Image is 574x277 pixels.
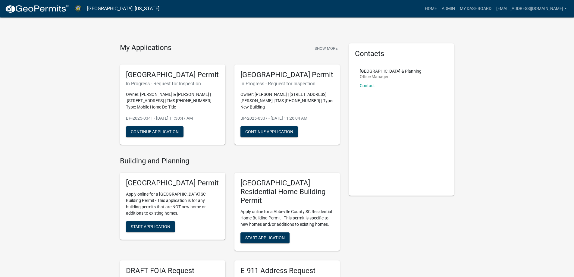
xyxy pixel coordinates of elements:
[120,157,340,165] h4: Building and Planning
[240,209,334,228] p: Apply online for a Abbeville County SC Residential Home Building Permit - This permit is specific...
[360,83,375,88] a: Contact
[126,115,219,121] p: BP-2025-0341 - [DATE] 11:30:47 AM
[126,71,219,79] h5: [GEOGRAPHIC_DATA] Permit
[240,91,334,110] p: Owner: [PERSON_NAME] | [STREET_ADDRESS][PERSON_NAME] | TMS [PHONE_NUMBER] | Type: New Building
[87,4,159,14] a: [GEOGRAPHIC_DATA], [US_STATE]
[126,81,219,87] h6: In Progress - Request for Inspection
[457,3,494,14] a: My Dashboard
[312,43,340,53] button: Show More
[439,3,457,14] a: Admin
[126,191,219,216] p: Apply online for a [GEOGRAPHIC_DATA] SC Building Permit - This application is for any building pe...
[126,179,219,187] h5: [GEOGRAPHIC_DATA] Permit
[422,3,439,14] a: Home
[240,266,334,275] h5: E-911 Address Request
[355,49,448,58] h5: Contacts
[126,91,219,110] p: Owner: [PERSON_NAME] & [PERSON_NAME] | [STREET_ADDRESS] | TMS [PHONE_NUMBER] | Type: Mobile Home ...
[126,266,219,275] h5: DRAFT FOIA Request
[240,232,290,243] button: Start Application
[360,74,422,79] p: Office Manager
[126,126,183,137] button: Continue Application
[74,5,82,13] img: Abbeville County, South Carolina
[494,3,569,14] a: [EMAIL_ADDRESS][DOMAIN_NAME]
[131,224,170,229] span: Start Application
[240,115,334,121] p: BP-2025-0337 - [DATE] 11:26:04 AM
[126,221,175,232] button: Start Application
[240,126,298,137] button: Continue Application
[240,81,334,87] h6: In Progress - Request for Inspection
[240,179,334,205] h5: [GEOGRAPHIC_DATA] Residential Home Building Permit
[360,69,422,73] p: [GEOGRAPHIC_DATA] & Planning
[120,43,171,52] h4: My Applications
[240,71,334,79] h5: [GEOGRAPHIC_DATA] Permit
[245,235,285,240] span: Start Application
